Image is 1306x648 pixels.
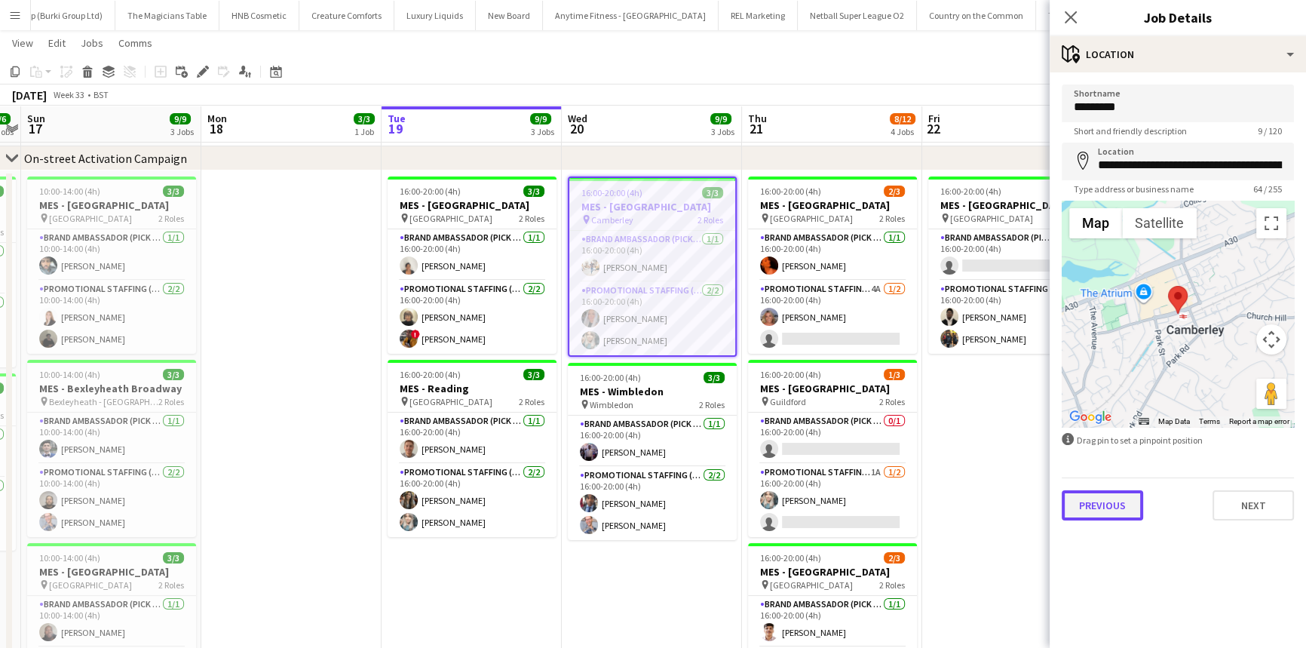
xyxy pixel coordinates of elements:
span: 10:00-14:00 (4h) [39,186,100,197]
app-job-card: 10:00-14:00 (4h)3/3MES - [GEOGRAPHIC_DATA] [GEOGRAPHIC_DATA]2 RolesBrand Ambassador (Pick up)1/11... [27,177,196,354]
span: 16:00-20:00 (4h) [940,186,1001,197]
span: 2 Roles [519,213,544,224]
app-card-role: Brand Ambassador (Pick up)1/116:00-20:00 (4h)[PERSON_NAME] [568,416,737,467]
span: 2 Roles [158,396,184,407]
span: 19 [385,120,406,137]
span: View [12,36,33,50]
span: 2 Roles [158,579,184,591]
div: 1 Job [354,126,374,137]
span: [GEOGRAPHIC_DATA] [49,213,132,224]
button: Country on the Common [917,1,1036,30]
h3: Job Details [1050,8,1306,27]
span: 10:00-14:00 (4h) [39,369,100,380]
span: Short and friendly description [1062,125,1199,137]
a: Terms [1199,417,1220,425]
span: Sun [27,112,45,125]
a: View [6,33,39,53]
span: [GEOGRAPHIC_DATA] [49,579,132,591]
span: 2 Roles [158,213,184,224]
span: [GEOGRAPHIC_DATA] [409,396,492,407]
div: On-street Activation Campaign [24,151,187,166]
span: Type address or business name [1062,183,1206,195]
span: Week 33 [50,89,87,100]
app-card-role: Promotional Staffing (Brand Ambassadors)2/216:00-20:00 (4h)[PERSON_NAME][PERSON_NAME] [569,282,735,355]
app-card-role: Promotional Staffing (Brand Ambassadors)2/216:00-20:00 (4h)[PERSON_NAME][PERSON_NAME] [928,281,1097,354]
app-job-card: 16:00-20:00 (4h)2/3MES - [GEOGRAPHIC_DATA] [GEOGRAPHIC_DATA]2 RolesBrand Ambassador (Pick up)1/11... [748,177,917,354]
div: 3 Jobs [711,126,734,137]
span: 16:00-20:00 (4h) [580,372,641,383]
app-card-role: Brand Ambassador (Pick up)1/116:00-20:00 (4h)[PERSON_NAME] [388,229,556,281]
span: 16:00-20:00 (4h) [400,369,461,380]
a: Jobs [75,33,109,53]
app-job-card: 10:00-14:00 (4h)3/3MES - Bexleyheath Broadway Bexleyheath - [GEOGRAPHIC_DATA]2 RolesBrand Ambassa... [27,360,196,537]
h3: MES - [GEOGRAPHIC_DATA] [27,198,196,212]
span: ! [411,330,420,339]
span: Jobs [81,36,103,50]
span: 16:00-20:00 (4h) [760,186,821,197]
button: Keyboard shortcuts [1139,416,1149,427]
app-card-role: Promotional Staffing (Brand Ambassadors)2/216:00-20:00 (4h)[PERSON_NAME][PERSON_NAME] [568,467,737,540]
app-card-role: Brand Ambassador (Pick up)1/110:00-14:00 (4h)[PERSON_NAME] [27,413,196,464]
span: 2 Roles [879,579,905,591]
span: 3/3 [702,187,723,198]
span: Bexleyheath - [GEOGRAPHIC_DATA] [49,396,158,407]
button: Anytime Fitness - [GEOGRAPHIC_DATA] [543,1,719,30]
span: Wimbledon [590,399,633,410]
h3: MES - Bexleyheath Broadway [27,382,196,395]
app-card-role: Brand Ambassador (Pick up)1/110:00-14:00 (4h)[PERSON_NAME] [27,596,196,647]
button: New Board [476,1,543,30]
span: 9/9 [710,113,731,124]
h3: MES - [GEOGRAPHIC_DATA] [928,198,1097,212]
button: Map Data [1158,416,1190,427]
app-card-role: Promotional Staffing (Brand Ambassadors)2/210:00-14:00 (4h)[PERSON_NAME][PERSON_NAME] [27,464,196,537]
span: 2 Roles [879,213,905,224]
button: Show street map [1069,208,1122,238]
span: 3/3 [163,552,184,564]
div: 4 Jobs [891,126,915,137]
h3: MES - [GEOGRAPHIC_DATA] [748,382,917,395]
a: Report a map error [1229,417,1289,425]
span: Fri [928,112,940,125]
span: Wed [568,112,587,125]
span: 21 [746,120,767,137]
span: 9/9 [170,113,191,124]
app-card-role: Promotional Staffing (Brand Ambassadors)4A1/216:00-20:00 (4h)[PERSON_NAME] [748,281,917,354]
h3: MES - Reading [388,382,556,395]
app-card-role: Promotional Staffing (Brand Ambassadors)2/216:00-20:00 (4h)[PERSON_NAME]![PERSON_NAME] [388,281,556,354]
button: The Magicians Table [115,1,219,30]
button: Show satellite imagery [1122,208,1197,238]
span: Camberley [591,214,633,226]
div: BST [94,89,109,100]
span: [GEOGRAPHIC_DATA] [770,579,853,591]
app-job-card: 16:00-20:00 (4h)3/3MES - Wimbledon Wimbledon2 RolesBrand Ambassador (Pick up)1/116:00-20:00 (4h)[... [568,363,737,540]
app-card-role: Promotional Staffing (Brand Ambassadors)2/216:00-20:00 (4h)[PERSON_NAME][PERSON_NAME] [388,464,556,537]
span: 3/3 [523,186,544,197]
div: Location [1050,36,1306,72]
span: 64 / 255 [1241,183,1294,195]
app-card-role: Promotional Staffing (Brand Ambassadors)1A1/216:00-20:00 (4h)[PERSON_NAME] [748,464,917,537]
div: Drag pin to set a pinpoint position [1062,433,1294,447]
img: Google [1065,407,1115,427]
span: 20 [566,120,587,137]
span: 3/3 [704,372,725,383]
app-job-card: 16:00-20:00 (4h)1/3MES - [GEOGRAPHIC_DATA] Guildford2 RolesBrand Ambassador (Pick up)0/116:00-20:... [748,360,917,537]
span: 16:00-20:00 (4h) [760,369,821,380]
div: 16:00-20:00 (4h)3/3MES - [GEOGRAPHIC_DATA] [GEOGRAPHIC_DATA]2 RolesBrand Ambassador (Pick up)1/11... [388,177,556,354]
button: HNB Cosmetic [219,1,299,30]
app-card-role: Brand Ambassador (Pick up)1/116:00-20:00 (4h)[PERSON_NAME] [569,231,735,282]
span: Tue [388,112,406,125]
div: 3 Jobs [531,126,554,137]
span: [GEOGRAPHIC_DATA] [950,213,1033,224]
a: Comms [112,33,158,53]
span: 22 [926,120,940,137]
app-card-role: Promotional Staffing (Brand Ambassadors)2/210:00-14:00 (4h)[PERSON_NAME][PERSON_NAME] [27,281,196,354]
h3: MES - Wimbledon [568,385,737,398]
a: Open this area in Google Maps (opens a new window) [1065,407,1115,427]
div: 16:00-20:00 (4h)3/3MES - Reading [GEOGRAPHIC_DATA]2 RolesBrand Ambassador (Pick up)1/116:00-20:00... [388,360,556,537]
span: 3/3 [163,369,184,380]
span: Mon [207,112,227,125]
h3: MES - [GEOGRAPHIC_DATA] [27,565,196,579]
